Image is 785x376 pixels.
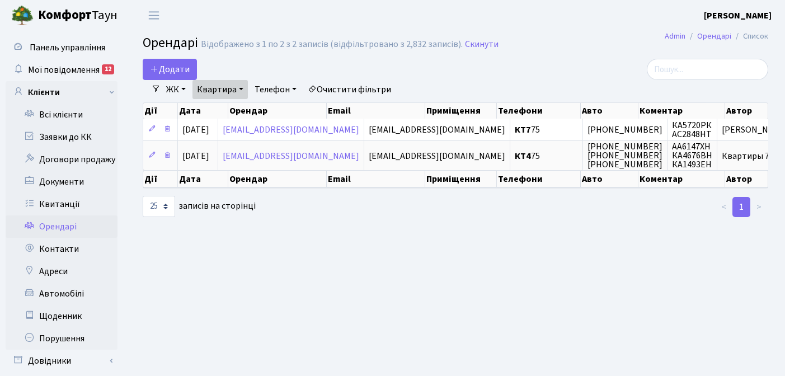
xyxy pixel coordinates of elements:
div: 12 [102,64,114,74]
th: Дата [178,103,228,119]
a: Контакти [6,238,117,260]
b: Комфорт [38,6,92,24]
a: Телефон [250,80,301,99]
a: Очистити фільтри [303,80,396,99]
a: Автомобілі [6,283,117,305]
li: Список [731,30,768,43]
th: Авто [581,171,638,187]
a: Щоденник [6,305,117,327]
a: [EMAIL_ADDRESS][DOMAIN_NAME] [223,124,359,136]
th: Email [327,103,425,119]
span: [DATE] [182,124,209,136]
th: Email [327,171,425,187]
a: [PERSON_NAME] [704,9,772,22]
th: Дії [143,103,178,119]
th: Приміщення [425,103,497,119]
th: Телефони [497,171,581,187]
th: Орендар [228,171,327,187]
a: Admin [665,30,685,42]
th: Авто [581,103,638,119]
label: записів на сторінці [143,196,256,217]
a: 1 [732,197,750,217]
b: КТ4 [515,150,531,162]
a: Всі клієнти [6,104,117,126]
a: Договори продажу [6,148,117,171]
span: КА5720РК АС2848НТ [672,121,712,139]
th: Коментар [638,103,725,119]
a: Документи [6,171,117,193]
a: Орендарі [697,30,731,42]
span: [PHONE_NUMBER] [587,125,662,134]
span: [DATE] [182,150,209,162]
a: Квартира [192,80,248,99]
a: Орендарі [6,215,117,238]
th: Автор [725,103,768,119]
a: Панель управління [6,36,117,59]
img: logo.png [11,4,34,27]
span: Мої повідомлення [28,64,100,76]
th: Коментар [638,171,725,187]
span: [EMAIL_ADDRESS][DOMAIN_NAME] [369,124,505,136]
a: ЖК [162,80,190,99]
span: Панель управління [30,41,105,54]
b: КТ7 [515,124,531,136]
th: Дата [178,171,228,187]
span: Додати [150,63,190,76]
input: Пошук... [647,59,768,80]
th: Приміщення [425,171,497,187]
th: Телефони [497,103,581,119]
span: 75 [515,125,578,134]
b: [PERSON_NAME] [704,10,772,22]
span: 75 [515,152,578,161]
a: Адреси [6,260,117,283]
a: Квитанції [6,193,117,215]
span: [EMAIL_ADDRESS][DOMAIN_NAME] [369,150,505,162]
a: Порушення [6,327,117,350]
select: записів на сторінці [143,196,175,217]
a: Заявки до КК [6,126,117,148]
th: Дії [143,171,178,187]
span: Орендарі [143,33,198,53]
th: Орендар [228,103,327,119]
a: Клієнти [6,81,117,104]
span: Таун [38,6,117,25]
a: Мої повідомлення12 [6,59,117,81]
th: Автор [725,171,768,187]
div: Відображено з 1 по 2 з 2 записів (відфільтровано з 2,832 записів). [201,39,463,50]
a: [EMAIL_ADDRESS][DOMAIN_NAME] [223,150,359,162]
nav: breadcrumb [648,25,785,48]
a: Додати [143,59,197,80]
a: Скинути [465,39,499,50]
a: Довідники [6,350,117,372]
span: [PHONE_NUMBER] [PHONE_NUMBER] [PHONE_NUMBER] [587,142,662,169]
span: AА6147ХН КА4676ВН КА1493ЕН [672,142,712,169]
button: Переключити навігацію [140,6,168,25]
